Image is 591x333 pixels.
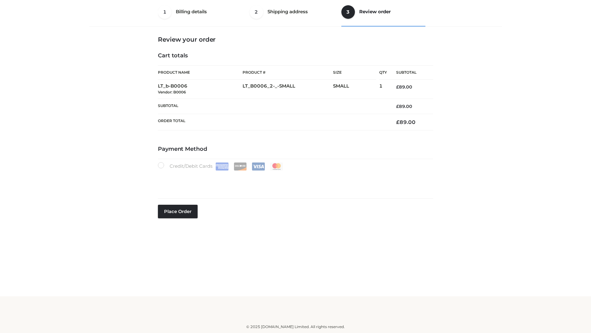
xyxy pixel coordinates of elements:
div: © 2025 [DOMAIN_NAME] Limited. All rights reserved. [91,324,500,330]
th: Subtotal [158,99,387,114]
img: Mastercard [270,162,283,171]
td: 1 [379,80,387,99]
td: LT_b-B0006 [158,80,243,99]
th: Order Total [158,114,387,130]
h4: Cart totals [158,52,433,59]
td: SMALL [333,80,379,99]
bdi: 89.00 [396,104,412,109]
th: Size [333,66,376,80]
th: Qty [379,65,387,80]
img: Discover [234,162,247,171]
th: Product Name [158,65,243,80]
iframe: Secure payment input frame [157,169,432,192]
button: Place order [158,205,198,218]
th: Subtotal [387,66,433,80]
span: £ [396,119,400,125]
td: LT_B0006_2-_-SMALL [243,80,333,99]
img: Amex [215,162,229,171]
bdi: 89.00 [396,84,412,90]
h4: Payment Method [158,146,433,153]
label: Credit/Debit Cards [158,162,284,171]
img: Visa [252,162,265,171]
small: Vendor: B0006 [158,90,186,94]
th: Product # [243,65,333,80]
h3: Review your order [158,36,433,43]
span: £ [396,84,399,90]
span: £ [396,104,399,109]
bdi: 89.00 [396,119,416,125]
